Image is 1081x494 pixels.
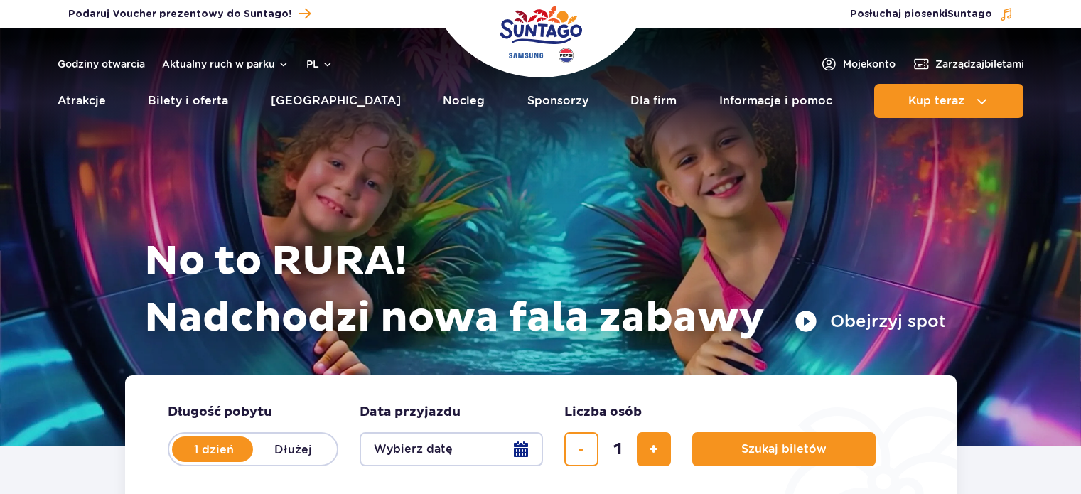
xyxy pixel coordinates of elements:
[360,432,543,466] button: Wybierz datę
[630,84,677,118] a: Dla firm
[68,7,291,21] span: Podaruj Voucher prezentowy do Suntago!
[271,84,401,118] a: [GEOGRAPHIC_DATA]
[692,432,876,466] button: Szukaj biletów
[913,55,1024,73] a: Zarządzajbiletami
[144,233,946,347] h1: No to RURA! Nadchodzi nowa fala zabawy
[843,57,896,71] span: Moje konto
[58,84,106,118] a: Atrakcje
[443,84,485,118] a: Nocleg
[741,443,827,456] span: Szukaj biletów
[601,432,635,466] input: liczba biletów
[168,404,272,421] span: Długość pobytu
[527,84,588,118] a: Sponsorzy
[947,9,992,19] span: Suntago
[173,434,254,464] label: 1 dzień
[719,84,832,118] a: Informacje i pomoc
[850,7,992,21] span: Posłuchaj piosenki
[908,95,964,107] span: Kup teraz
[564,432,598,466] button: usuń bilet
[162,58,289,70] button: Aktualny ruch w parku
[360,404,461,421] span: Data przyjazdu
[253,434,334,464] label: Dłużej
[795,310,946,333] button: Obejrzyj spot
[874,84,1023,118] button: Kup teraz
[58,57,145,71] a: Godziny otwarcia
[820,55,896,73] a: Mojekonto
[148,84,228,118] a: Bilety i oferta
[306,57,333,71] button: pl
[637,432,671,466] button: dodaj bilet
[935,57,1024,71] span: Zarządzaj biletami
[564,404,642,421] span: Liczba osób
[850,7,1013,21] button: Posłuchaj piosenkiSuntago
[68,4,311,23] a: Podaruj Voucher prezentowy do Suntago!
